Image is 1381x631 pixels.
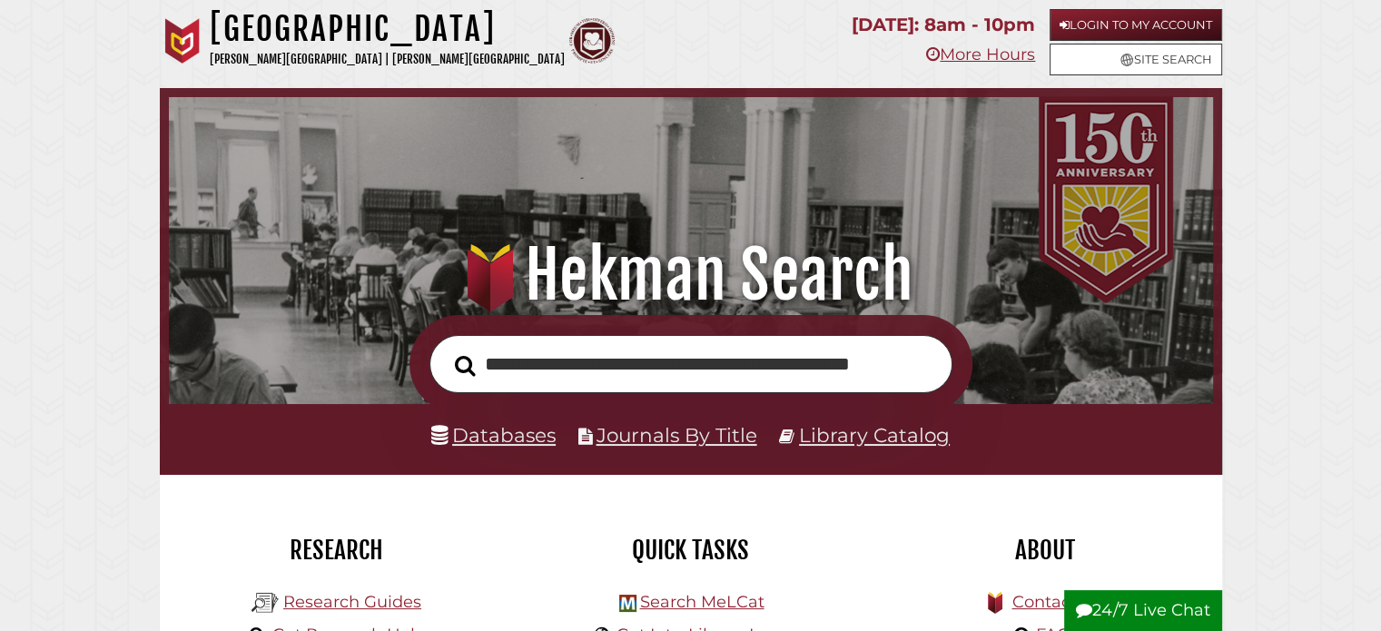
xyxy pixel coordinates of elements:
[619,595,636,612] img: Hekman Library Logo
[1050,9,1222,41] a: Login to My Account
[283,592,421,612] a: Research Guides
[639,592,764,612] a: Search MeLCat
[926,44,1035,64] a: More Hours
[852,9,1035,41] p: [DATE]: 8am - 10pm
[160,18,205,64] img: Calvin University
[210,9,565,49] h1: [GEOGRAPHIC_DATA]
[1011,592,1101,612] a: Contact Us
[882,535,1208,566] h2: About
[252,589,279,616] img: Hekman Library Logo
[597,423,757,447] a: Journals By Title
[799,423,950,447] a: Library Catalog
[1050,44,1222,75] a: Site Search
[446,350,485,381] button: Search
[189,235,1191,315] h1: Hekman Search
[431,423,556,447] a: Databases
[569,18,615,64] img: Calvin Theological Seminary
[528,535,854,566] h2: Quick Tasks
[173,535,500,566] h2: Research
[455,354,476,376] i: Search
[210,49,565,70] p: [PERSON_NAME][GEOGRAPHIC_DATA] | [PERSON_NAME][GEOGRAPHIC_DATA]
